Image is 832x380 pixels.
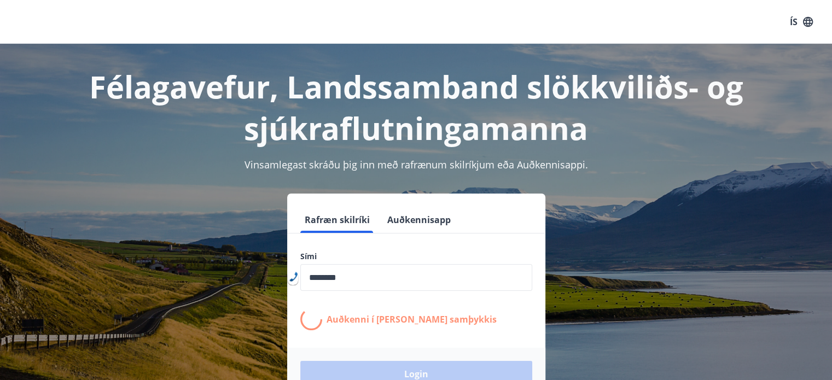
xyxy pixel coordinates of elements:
[300,251,532,262] label: Sími
[784,12,819,32] button: ÍS
[327,313,497,325] p: Auðkenni í [PERSON_NAME] samþykkis
[36,66,797,149] h1: Félagavefur, Landssamband slökkviliðs- og sjúkraflutningamanna
[288,272,298,285] div: Call: 699-4159
[300,207,374,233] button: Rafræn skilríki
[245,158,588,171] span: Vinsamlegast skráðu þig inn með rafrænum skilríkjum eða Auðkennisappi.
[383,207,455,233] button: Auðkennisapp
[289,272,298,282] img: hfpfyWBK5wQHBAGPgDf9c6qAYOxxMAAAAASUVORK5CYII=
